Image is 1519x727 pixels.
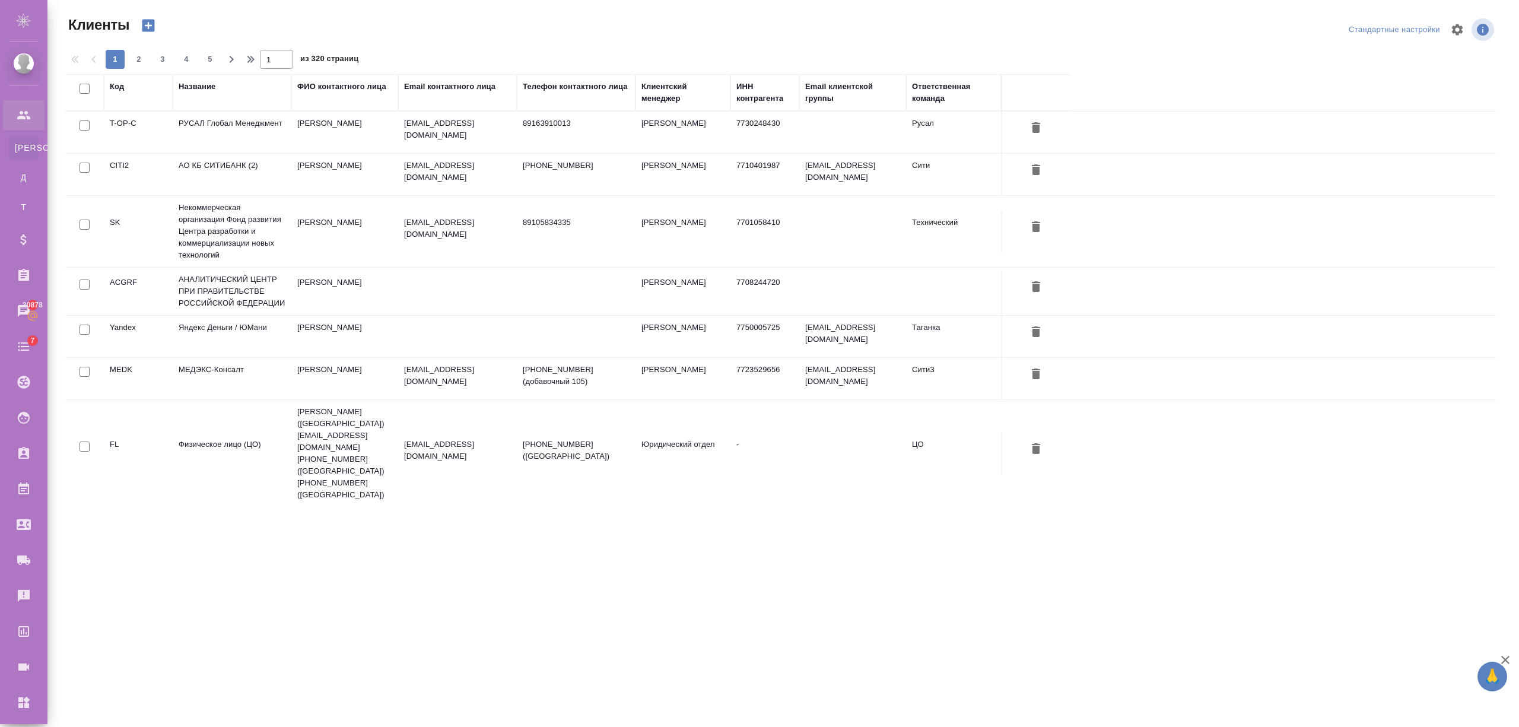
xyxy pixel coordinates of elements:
[291,400,398,507] td: [PERSON_NAME] ([GEOGRAPHIC_DATA]) [EMAIL_ADDRESS][DOMAIN_NAME] [PHONE_NUMBER] ([GEOGRAPHIC_DATA])...
[730,433,799,474] td: -
[3,332,45,361] a: 7
[799,154,906,195] td: [EMAIL_ADDRESS][DOMAIN_NAME]
[1346,21,1443,39] div: split button
[641,81,724,104] div: Клиентский менеджер
[23,335,42,347] span: 7
[153,53,172,65] span: 3
[297,81,386,93] div: ФИО контактного лица
[104,112,173,153] td: T-OP-C
[201,50,220,69] button: 5
[1026,364,1046,386] button: Удалить
[523,439,630,462] p: [PHONE_NUMBER] ([GEOGRAPHIC_DATA])
[1026,439,1046,461] button: Удалить
[291,316,398,357] td: [PERSON_NAME]
[291,358,398,399] td: [PERSON_NAME]
[523,81,628,93] div: Телефон контактного лица
[799,316,906,357] td: [EMAIL_ADDRESS][DOMAIN_NAME]
[104,211,173,252] td: SK
[9,166,39,189] a: Д
[15,172,33,183] span: Д
[635,271,730,312] td: [PERSON_NAME]
[906,358,1001,399] td: Сити3
[404,439,511,462] p: [EMAIL_ADDRESS][DOMAIN_NAME]
[912,81,995,104] div: Ответственная команда
[173,433,291,474] td: Физическое лицо (ЦО)
[153,50,172,69] button: 3
[404,81,495,93] div: Email контактного лица
[1443,15,1472,44] span: Настроить таблицу
[9,195,39,219] a: Т
[15,142,33,154] span: [PERSON_NAME]
[201,53,220,65] span: 5
[635,358,730,399] td: [PERSON_NAME]
[104,154,173,195] td: CITI2
[177,50,196,69] button: 4
[906,154,1001,195] td: Сити
[906,316,1001,357] td: Таганка
[1026,118,1046,139] button: Удалить
[1472,18,1496,41] span: Посмотреть информацию
[104,433,173,474] td: FL
[173,196,291,267] td: Некоммерческая организация Фонд развития Центра разработки и коммерциализации новых технологий
[173,358,291,399] td: МЕДЭКС-Консалт
[523,217,630,228] p: 89105834335
[1026,277,1046,299] button: Удалить
[3,296,45,326] a: 30878
[736,81,793,104] div: ИНН контрагента
[110,81,124,93] div: Код
[300,52,358,69] span: из 320 страниц
[730,112,799,153] td: 7730248430
[730,316,799,357] td: 7750005725
[65,15,129,34] span: Клиенты
[1026,160,1046,182] button: Удалить
[129,50,148,69] button: 2
[523,160,630,172] p: [PHONE_NUMBER]
[15,201,33,213] span: Т
[104,316,173,357] td: Yandex
[173,316,291,357] td: Яндекс Деньги / ЮМани
[635,433,730,474] td: Юридический отдел
[730,154,799,195] td: 7710401987
[635,154,730,195] td: [PERSON_NAME]
[404,364,511,388] p: [EMAIL_ADDRESS][DOMAIN_NAME]
[104,271,173,312] td: ACGRF
[906,211,1001,252] td: Технический
[635,112,730,153] td: [PERSON_NAME]
[799,358,906,399] td: [EMAIL_ADDRESS][DOMAIN_NAME]
[9,136,39,160] a: [PERSON_NAME]
[173,112,291,153] td: РУСАЛ Глобал Менеджмент
[523,364,630,388] p: [PHONE_NUMBER] (добавочный 105)
[404,217,511,240] p: [EMAIL_ADDRESS][DOMAIN_NAME]
[179,81,215,93] div: Название
[404,118,511,141] p: [EMAIL_ADDRESS][DOMAIN_NAME]
[173,268,291,315] td: АНАЛИТИЧЕСКИЙ ЦЕНТР ПРИ ПРАВИТЕЛЬСТВЕ РОССИЙСКОЙ ФЕДЕРАЦИИ
[291,211,398,252] td: [PERSON_NAME]
[1026,217,1046,239] button: Удалить
[730,358,799,399] td: 7723529656
[635,211,730,252] td: [PERSON_NAME]
[104,358,173,399] td: MEDK
[134,15,163,36] button: Создать
[730,271,799,312] td: 7708244720
[291,271,398,312] td: [PERSON_NAME]
[906,112,1001,153] td: Русал
[1482,664,1502,689] span: 🙏
[523,118,630,129] p: 89163910013
[404,160,511,183] p: [EMAIL_ADDRESS][DOMAIN_NAME]
[730,211,799,252] td: 7701058410
[1477,662,1507,691] button: 🙏
[291,112,398,153] td: [PERSON_NAME]
[15,299,50,311] span: 30878
[173,154,291,195] td: АО КБ СИТИБАНК (2)
[1026,322,1046,344] button: Удалить
[177,53,196,65] span: 4
[291,154,398,195] td: [PERSON_NAME]
[805,81,900,104] div: Email клиентской группы
[129,53,148,65] span: 2
[906,433,1001,474] td: ЦО
[635,316,730,357] td: [PERSON_NAME]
